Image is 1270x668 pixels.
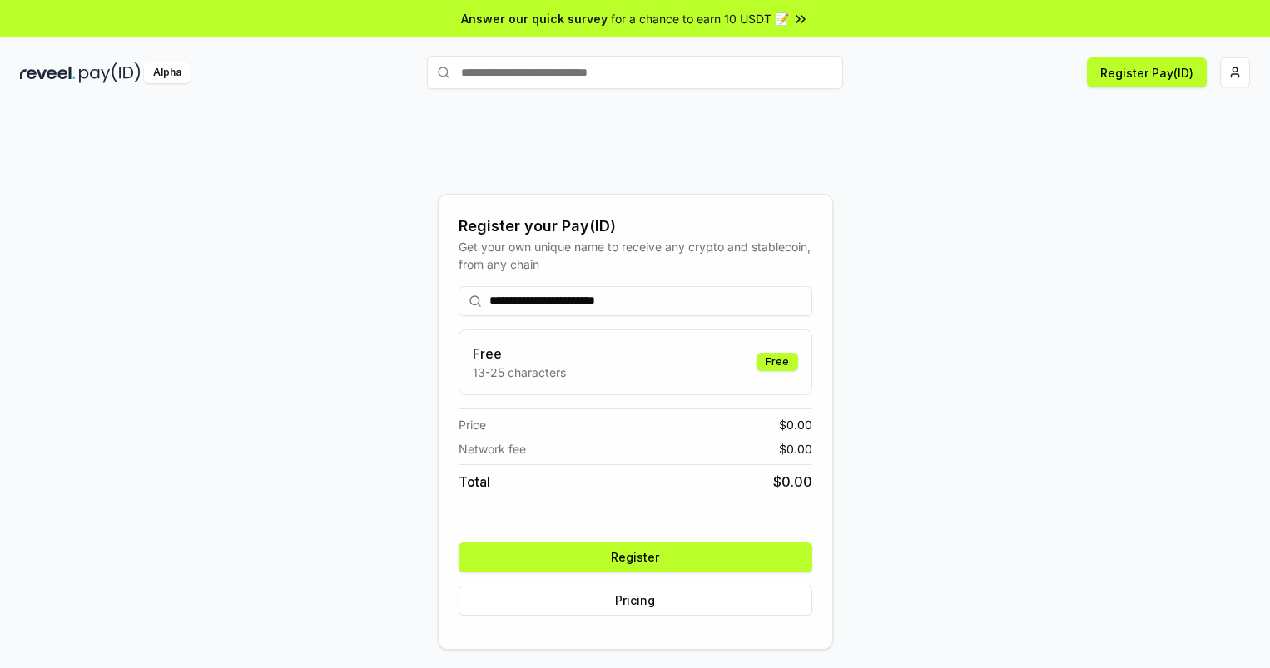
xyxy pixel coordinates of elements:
[461,10,608,27] span: Answer our quick survey
[459,416,486,433] span: Price
[459,238,812,273] div: Get your own unique name to receive any crypto and stablecoin, from any chain
[459,215,812,238] div: Register your Pay(ID)
[459,586,812,616] button: Pricing
[779,440,812,458] span: $ 0.00
[459,440,526,458] span: Network fee
[757,353,798,371] div: Free
[144,62,191,83] div: Alpha
[1087,57,1207,87] button: Register Pay(ID)
[773,472,812,492] span: $ 0.00
[459,542,812,572] button: Register
[473,364,566,381] p: 13-25 characters
[459,472,490,492] span: Total
[611,10,789,27] span: for a chance to earn 10 USDT 📝
[79,62,141,83] img: pay_id
[473,344,566,364] h3: Free
[20,62,76,83] img: reveel_dark
[779,416,812,433] span: $ 0.00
